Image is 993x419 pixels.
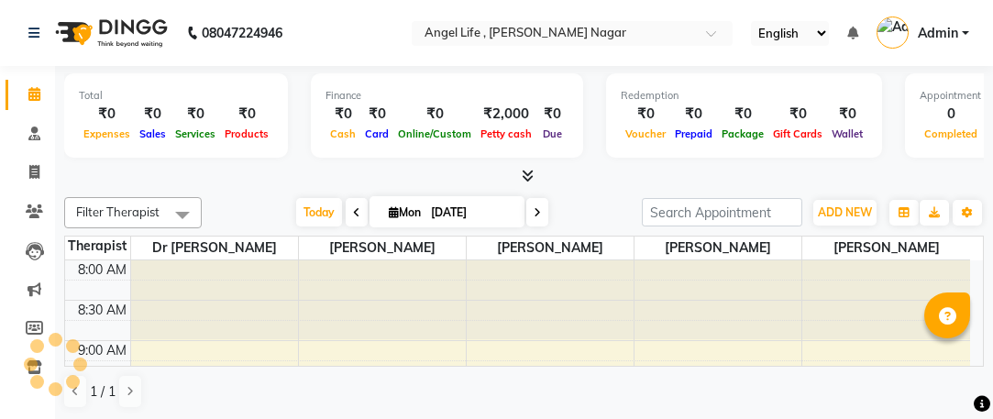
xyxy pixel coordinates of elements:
div: Redemption [621,88,867,104]
span: Dr [PERSON_NAME] [131,237,298,259]
span: Sales [135,127,171,140]
span: Mon [384,205,425,219]
div: ₹0 [621,104,670,125]
input: 2025-09-01 [425,199,517,226]
div: ₹0 [717,104,768,125]
span: Products [220,127,273,140]
span: Today [296,198,342,226]
div: ₹2,000 [476,104,536,125]
span: Package [717,127,768,140]
img: logo [47,7,172,59]
button: ADD NEW [813,200,877,226]
span: Gift Cards [768,127,827,140]
div: ₹0 [135,104,171,125]
div: Therapist [65,237,130,256]
span: Filter Therapist [76,204,160,219]
span: [PERSON_NAME] [467,237,634,259]
div: ₹0 [393,104,476,125]
div: 8:30 AM [74,301,130,320]
div: ₹0 [827,104,867,125]
input: Search Appointment [642,198,802,226]
div: 0 [920,104,982,125]
div: 9:00 AM [74,341,130,360]
div: Total [79,88,273,104]
span: Online/Custom [393,127,476,140]
b: 08047224946 [202,7,282,59]
span: Prepaid [670,127,717,140]
span: Wallet [827,127,867,140]
span: ADD NEW [818,205,872,219]
span: [PERSON_NAME] [634,237,801,259]
div: ₹0 [670,104,717,125]
img: Admin [877,17,909,49]
div: 8:00 AM [74,260,130,280]
span: Cash [325,127,360,140]
div: ₹0 [325,104,360,125]
span: Voucher [621,127,670,140]
div: Finance [325,88,568,104]
span: Admin [918,24,958,43]
span: [PERSON_NAME] [802,237,970,259]
span: 1 / 1 [90,382,116,402]
div: ₹0 [536,104,568,125]
span: Due [538,127,567,140]
div: ₹0 [768,104,827,125]
span: Services [171,127,220,140]
div: ₹0 [220,104,273,125]
span: Petty cash [476,127,536,140]
div: ₹0 [79,104,135,125]
span: Card [360,127,393,140]
span: Expenses [79,127,135,140]
div: ₹0 [360,104,393,125]
div: ₹0 [171,104,220,125]
span: Completed [920,127,982,140]
span: [PERSON_NAME] [299,237,466,259]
